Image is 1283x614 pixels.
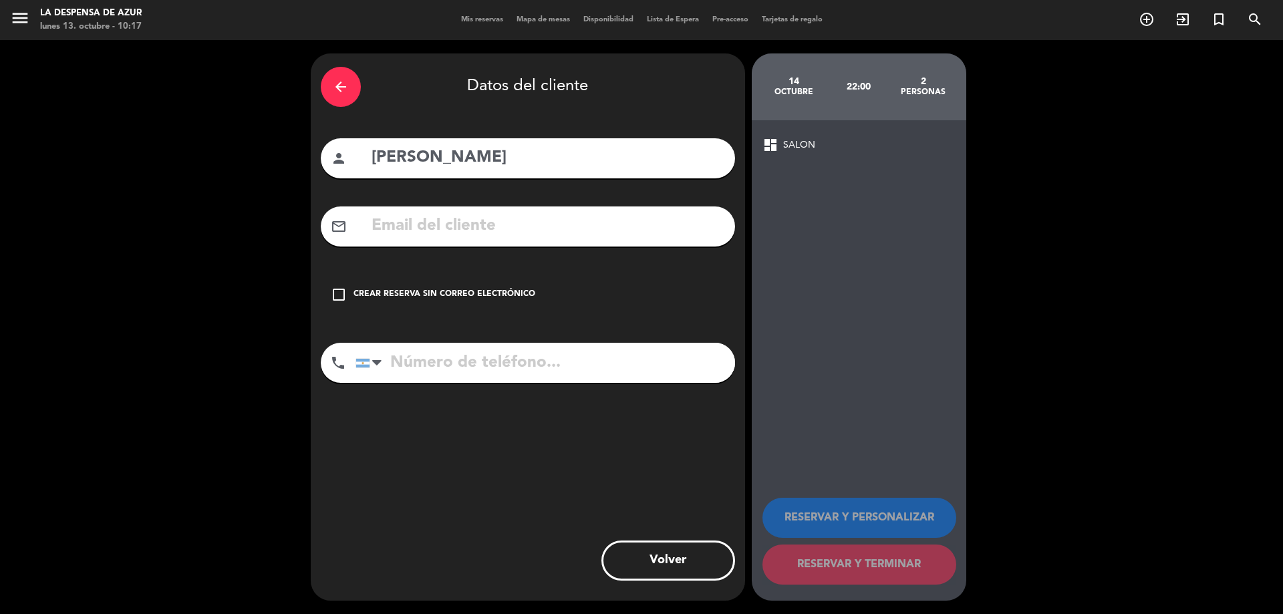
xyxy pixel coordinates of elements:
div: Argentina: +54 [356,343,387,382]
div: 22:00 [826,63,891,110]
input: Nombre del cliente [370,144,725,172]
span: Disponibilidad [577,16,640,23]
i: turned_in_not [1211,11,1227,27]
i: check_box_outline_blank [331,287,347,303]
i: phone [330,355,346,371]
div: Crear reserva sin correo electrónico [353,288,535,301]
div: Datos del cliente [321,63,735,110]
div: personas [891,87,956,98]
button: RESERVAR Y TERMINAR [762,545,956,585]
div: 14 [762,76,827,87]
i: menu [10,8,30,28]
i: arrow_back [333,79,349,95]
span: Mapa de mesas [510,16,577,23]
i: add_circle_outline [1139,11,1155,27]
div: octubre [762,87,827,98]
div: 2 [891,76,956,87]
input: Número de teléfono... [355,343,735,383]
i: mail_outline [331,218,347,235]
span: Mis reservas [454,16,510,23]
span: Lista de Espera [640,16,706,23]
span: Tarjetas de regalo [755,16,829,23]
button: Volver [601,541,735,581]
i: exit_to_app [1175,11,1191,27]
span: dashboard [762,137,778,153]
i: search [1247,11,1263,27]
input: Email del cliente [370,212,725,240]
i: person [331,150,347,166]
button: RESERVAR Y PERSONALIZAR [762,498,956,538]
span: Pre-acceso [706,16,755,23]
button: menu [10,8,30,33]
span: SALON [783,138,815,153]
div: La Despensa de Azur [40,7,142,20]
div: lunes 13. octubre - 10:17 [40,20,142,33]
